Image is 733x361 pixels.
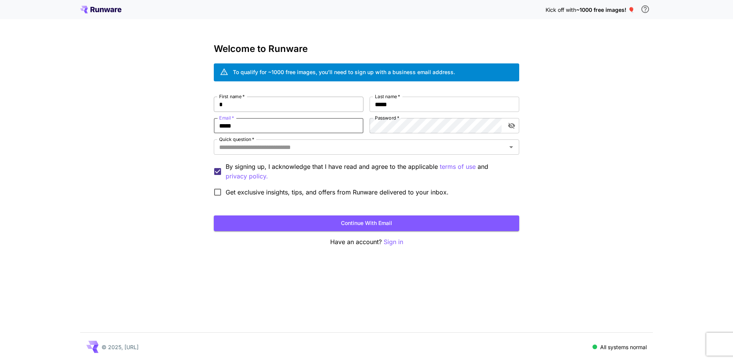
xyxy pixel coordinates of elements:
[219,93,245,100] label: First name
[638,2,653,17] button: In order to qualify for free credit, you need to sign up with a business email address and click ...
[102,343,139,351] p: © 2025, [URL]
[214,237,519,247] p: Have an account?
[226,162,513,181] p: By signing up, I acknowledge that I have read and agree to the applicable and
[233,68,455,76] div: To qualify for ~1000 free images, you’ll need to sign up with a business email address.
[440,162,476,172] button: By signing up, I acknowledge that I have read and agree to the applicable and privacy policy.
[440,162,476,172] p: terms of use
[226,188,449,197] span: Get exclusive insights, tips, and offers from Runware delivered to your inbox.
[375,115,399,121] label: Password
[214,44,519,54] h3: Welcome to Runware
[505,119,518,133] button: toggle password visibility
[506,142,517,152] button: Open
[219,136,254,142] label: Quick question
[214,215,519,231] button: Continue with email
[546,6,576,13] span: Kick off with
[219,115,234,121] label: Email
[226,172,268,181] p: privacy policy.
[576,6,635,13] span: ~1000 free images! 🎈
[384,237,403,247] button: Sign in
[226,172,268,181] button: By signing up, I acknowledge that I have read and agree to the applicable terms of use and
[375,93,400,100] label: Last name
[600,343,647,351] p: All systems normal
